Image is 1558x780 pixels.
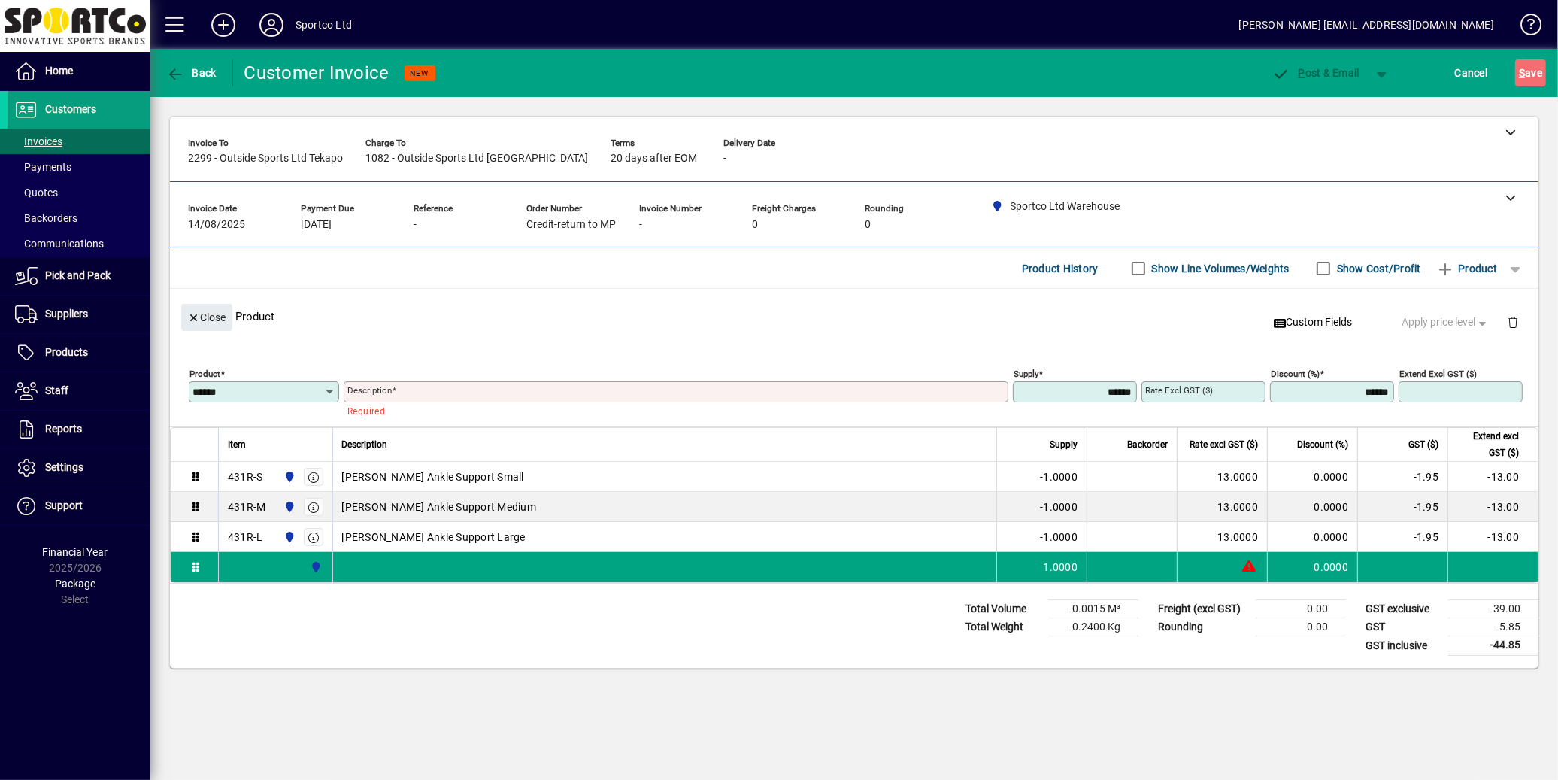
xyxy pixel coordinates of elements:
[1519,67,1525,79] span: S
[1267,462,1357,492] td: 0.0000
[1358,636,1448,655] td: GST inclusive
[1357,522,1447,552] td: -1.95
[177,310,236,323] app-page-header-button: Close
[1399,369,1477,379] mat-label: Extend excl GST ($)
[45,346,88,358] span: Products
[45,65,73,77] span: Home
[1396,309,1496,336] button: Apply price level
[1358,618,1448,636] td: GST
[1267,522,1357,552] td: 0.0000
[365,153,588,165] span: 1082 - Outside Sports Ltd [GEOGRAPHIC_DATA]
[958,618,1048,636] td: Total Weight
[8,296,150,333] a: Suppliers
[611,153,697,165] span: 20 days after EOM
[188,153,343,165] span: 2299 - Outside Sports Ltd Tekapo
[347,385,392,396] mat-label: Description
[43,546,108,558] span: Financial Year
[1256,618,1346,636] td: 0.00
[8,449,150,487] a: Settings
[181,304,232,331] button: Close
[244,61,389,85] div: Customer Invoice
[1402,314,1490,330] span: Apply price level
[1014,369,1038,379] mat-label: Supply
[247,11,296,38] button: Profile
[1447,492,1538,522] td: -13.00
[347,402,996,418] mat-error: Required
[188,219,245,231] span: 14/08/2025
[280,529,297,545] span: Sportco Ltd Warehouse
[1447,462,1538,492] td: -13.00
[414,219,417,231] span: -
[45,103,96,115] span: Customers
[45,269,111,281] span: Pick and Pack
[15,161,71,173] span: Payments
[639,219,642,231] span: -
[45,499,83,511] span: Support
[1448,600,1538,618] td: -39.00
[1040,469,1078,484] span: -1.0000
[301,219,332,231] span: [DATE]
[1519,61,1542,85] span: ave
[1448,636,1538,655] td: -44.85
[8,334,150,372] a: Products
[45,423,82,435] span: Reports
[1145,385,1213,396] mat-label: Rate excl GST ($)
[8,129,150,154] a: Invoices
[1334,261,1421,276] label: Show Cost/Profit
[1358,600,1448,618] td: GST exclusive
[1455,61,1488,85] span: Cancel
[1149,261,1290,276] label: Show Line Volumes/Weights
[189,369,220,379] mat-label: Product
[15,187,58,199] span: Quotes
[8,487,150,525] a: Support
[1267,309,1359,336] button: Custom Fields
[723,153,726,165] span: -
[1187,499,1258,514] div: 13.0000
[1040,499,1078,514] span: -1.0000
[411,68,429,78] span: NEW
[1127,436,1168,453] span: Backorder
[958,600,1048,618] td: Total Volume
[8,411,150,448] a: Reports
[228,530,263,545] div: 431R-L
[1357,492,1447,522] td: -1.95
[1239,13,1494,37] div: [PERSON_NAME] [EMAIL_ADDRESS][DOMAIN_NAME]
[15,212,77,224] span: Backorders
[1267,552,1357,582] td: 0.0000
[1050,436,1078,453] span: Supply
[342,499,537,514] span: [PERSON_NAME] Ankle Support Medium
[752,219,758,231] span: 0
[228,469,263,484] div: 431R-S
[1495,315,1531,329] app-page-header-button: Delete
[8,231,150,256] a: Communications
[342,530,526,545] span: [PERSON_NAME] Ankle Support Large
[8,180,150,205] a: Quotes
[187,305,226,330] span: Close
[1150,600,1256,618] td: Freight (excl GST)
[1022,256,1099,281] span: Product History
[1187,530,1258,545] div: 13.0000
[1265,59,1367,86] button: Post & Email
[1187,469,1258,484] div: 13.0000
[45,461,83,473] span: Settings
[865,219,871,231] span: 0
[1357,462,1447,492] td: -1.95
[1448,618,1538,636] td: -5.85
[228,499,266,514] div: 431R-M
[1048,600,1138,618] td: -0.0015 M³
[296,13,352,37] div: Sportco Ltd
[1273,314,1353,330] span: Custom Fields
[8,154,150,180] a: Payments
[1451,59,1492,86] button: Cancel
[199,11,247,38] button: Add
[1267,492,1357,522] td: 0.0000
[228,436,246,453] span: Item
[1457,428,1519,461] span: Extend excl GST ($)
[280,499,297,515] span: Sportco Ltd Warehouse
[1048,618,1138,636] td: -0.2400 Kg
[1408,436,1438,453] span: GST ($)
[1297,436,1348,453] span: Discount (%)
[1509,3,1539,52] a: Knowledge Base
[342,469,524,484] span: [PERSON_NAME] Ankle Support Small
[150,59,233,86] app-page-header-button: Back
